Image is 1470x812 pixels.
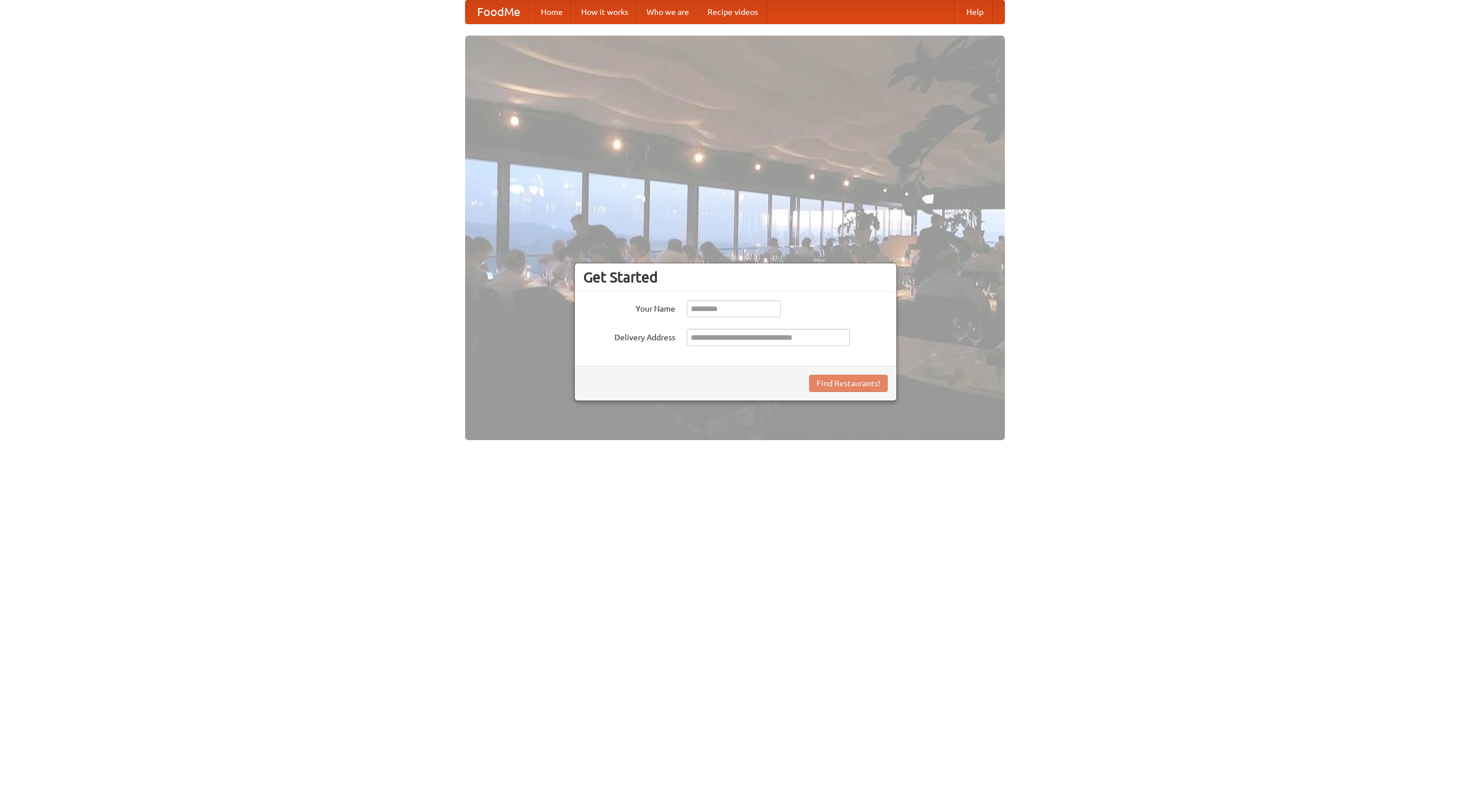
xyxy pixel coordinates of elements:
a: FoodMe [466,1,532,24]
a: How it works [572,1,637,24]
a: Who we are [637,1,698,24]
a: Help [957,1,993,24]
h3: Get Started [583,269,888,286]
button: Find Restaurants! [809,375,888,392]
a: Recipe videos [698,1,767,24]
a: Home [532,1,572,24]
label: Your Name [583,300,675,314]
label: Delivery Address [583,329,675,343]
